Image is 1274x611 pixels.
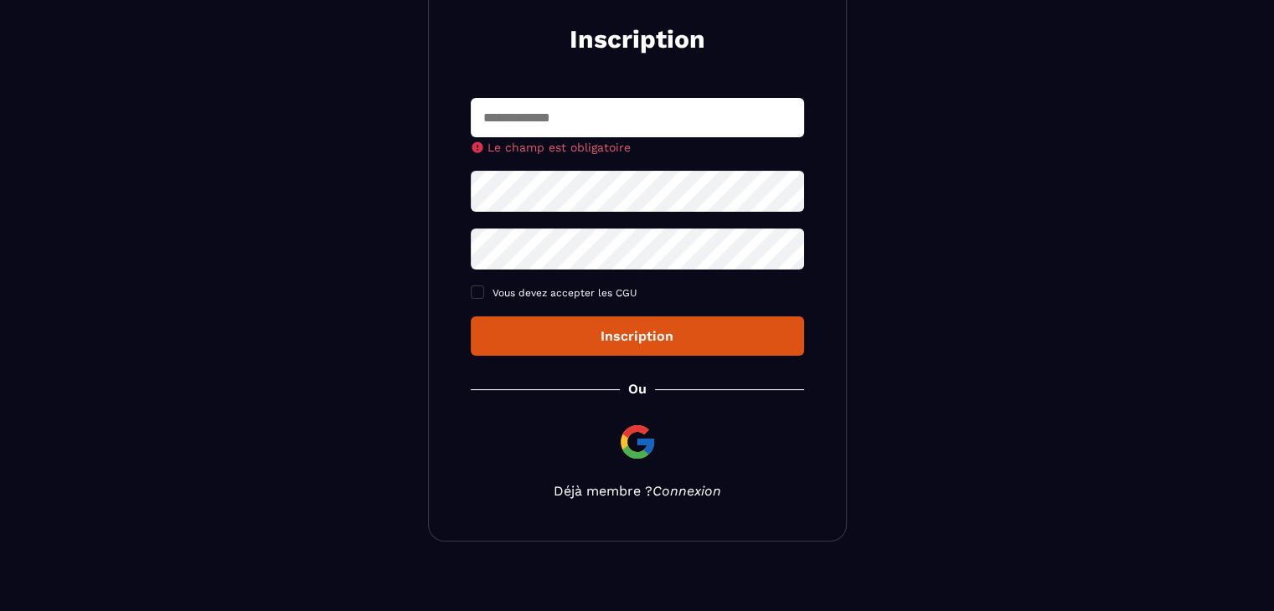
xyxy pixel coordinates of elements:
[628,381,647,397] p: Ou
[471,316,804,356] button: Inscription
[652,483,721,499] a: Connexion
[471,483,804,499] p: Déjà membre ?
[487,141,631,154] span: Le champ est obligatoire
[493,287,637,299] span: Vous devez accepter les CGU
[617,422,658,462] img: google
[491,23,784,56] h2: Inscription
[484,328,791,344] div: Inscription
